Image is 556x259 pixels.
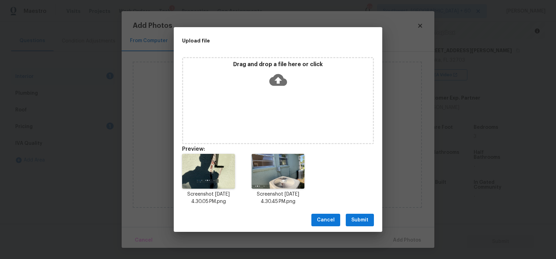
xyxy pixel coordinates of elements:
[311,214,340,227] button: Cancel
[252,154,304,189] img: BXdD5Bren8OiAAAAAElFTkSuQmCC
[346,214,374,227] button: Submit
[252,191,304,205] p: Screenshot [DATE] 4.30.45 PM.png
[182,37,343,45] h2: Upload file
[317,216,335,225] span: Cancel
[182,154,235,189] img: +RWEh2MDvVYtC0xFoqC6tg4hGQ2xvgqitnzevflZYzZRyBtq9OPT97wu5QwccZffi2wzZZ3cVbL67GjfwVTreYLvDT+FwrtGH...
[182,191,235,205] p: Screenshot [DATE] 4.30.05 PM.png
[183,61,373,68] p: Drag and drop a file here or click
[351,216,368,225] span: Submit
